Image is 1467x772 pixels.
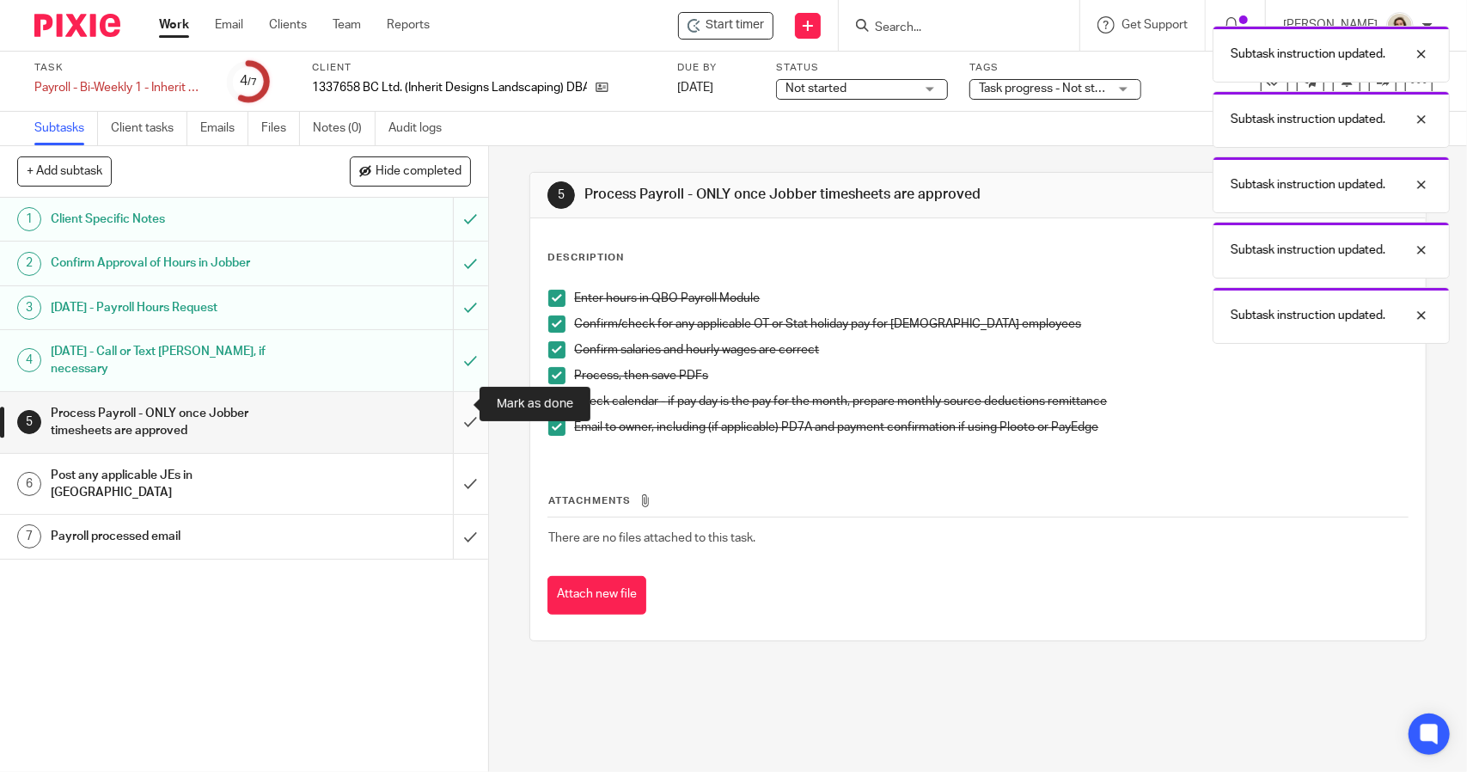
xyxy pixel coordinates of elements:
[376,165,461,179] span: Hide completed
[574,367,1407,384] p: Process, then save PDFs
[34,112,98,145] a: Subtasks
[269,16,307,34] a: Clients
[574,419,1407,436] p: Email to owner, including (if applicable) PD7A and payment confirmation if using Plooto or PayEdge
[706,16,764,34] span: Start timer
[51,524,308,549] h1: Payroll processed email
[677,61,755,75] label: Due by
[51,206,308,232] h1: Client Specific Notes
[548,496,631,505] span: Attachments
[51,401,308,444] h1: Process Payroll - ONLY once Jobber timesheets are approved
[678,12,773,40] div: 1337658 BC Ltd. (Inherit Designs Landscaping) DBA IDL & LBB - Payroll - Bi-Weekly 1 - Inherit Des...
[51,295,308,321] h1: [DATE] - Payroll Hours Request
[51,463,308,506] h1: Post any applicable JEs in [GEOGRAPHIC_DATA]
[17,296,41,320] div: 3
[17,472,41,496] div: 6
[333,16,361,34] a: Team
[111,112,187,145] a: Client tasks
[240,71,257,91] div: 4
[312,79,587,96] p: 1337658 BC Ltd. (Inherit Designs Landscaping) DBA IDL & LBB
[584,186,1015,204] h1: Process Payroll - ONLY once Jobber timesheets are approved
[261,112,300,145] a: Files
[547,181,575,209] div: 5
[1231,307,1385,324] p: Subtask instruction updated.
[1231,176,1385,193] p: Subtask instruction updated.
[34,61,206,75] label: Task
[677,82,713,94] span: [DATE]
[215,16,243,34] a: Email
[17,524,41,548] div: 7
[17,207,41,231] div: 1
[574,290,1407,307] p: Enter hours in QBO Payroll Module
[17,348,41,372] div: 4
[1231,111,1385,128] p: Subtask instruction updated.
[313,112,376,145] a: Notes (0)
[350,156,471,186] button: Hide completed
[34,79,206,96] div: Payroll - Bi-Weekly 1 - Inherit Design Landscaping
[574,393,1407,410] p: Check calendar - if pay day is the pay for the month, prepare monthly source deductions remittance
[387,16,430,34] a: Reports
[248,77,257,87] small: /7
[1386,12,1414,40] img: Morgan.JPG
[17,252,41,276] div: 2
[159,16,189,34] a: Work
[51,250,308,276] h1: Confirm Approval of Hours in Jobber
[547,576,646,615] button: Attach new file
[34,14,120,37] img: Pixie
[388,112,455,145] a: Audit logs
[17,410,41,434] div: 5
[547,251,624,265] p: Description
[1231,46,1385,63] p: Subtask instruction updated.
[548,532,755,544] span: There are no files attached to this task.
[51,339,308,383] h1: [DATE] - Call or Text [PERSON_NAME], if necessary
[574,341,1407,358] p: Confirm salaries and hourly wages are correct
[1231,242,1385,259] p: Subtask instruction updated.
[574,316,1407,333] p: Confirm/check for any applicable OT or Stat holiday pay for [DEMOGRAPHIC_DATA] employees
[312,61,656,75] label: Client
[17,156,112,186] button: + Add subtask
[200,112,248,145] a: Emails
